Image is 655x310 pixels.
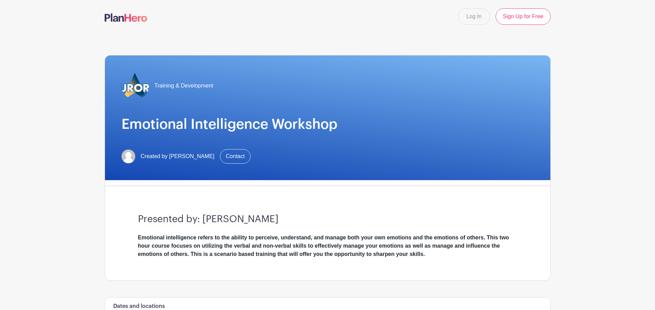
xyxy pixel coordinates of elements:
[138,214,517,225] h3: Presented by: [PERSON_NAME]
[155,82,213,90] span: Training & Development
[458,8,490,25] a: Log In
[122,72,149,100] img: 2023_COA_Horiz_Logo_PMS_BlueStroke%204.png
[496,8,550,25] a: Sign Up for Free
[138,235,509,257] strong: Emotional intelligence refers to the ability to perceive, understand, and manage both your own em...
[220,149,251,164] a: Contact
[105,13,147,22] img: logo-507f7623f17ff9eddc593b1ce0a138ce2505c220e1c5a4e2b4648c50719b7d32.svg
[122,116,534,133] h1: Emotional Intelligence Workshop
[113,303,165,310] h6: Dates and locations
[122,149,135,163] img: default-ce2991bfa6775e67f084385cd625a349d9dcbb7a52a09fb2fda1e96e2d18dcdb.png
[141,152,214,161] span: Created by [PERSON_NAME]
